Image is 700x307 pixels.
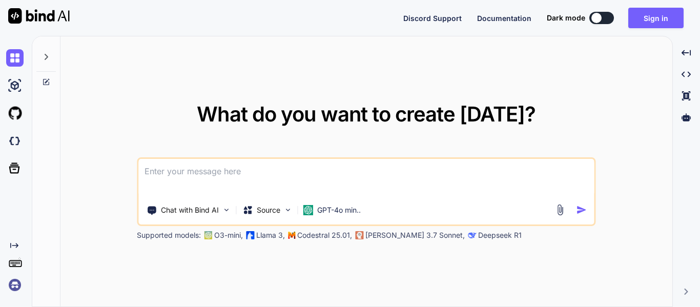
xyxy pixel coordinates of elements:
img: darkCloudIdeIcon [6,132,24,150]
span: Discord Support [403,14,462,23]
p: Chat with Bind AI [161,205,219,215]
img: GPT-4 [204,231,212,239]
span: Dark mode [547,13,585,23]
p: O3-mini, [214,230,243,240]
img: claude [468,231,476,239]
p: Llama 3, [256,230,285,240]
img: signin [6,276,24,294]
p: Deepseek R1 [478,230,522,240]
img: githubLight [6,105,24,122]
img: Llama2 [246,231,254,239]
button: Documentation [477,13,531,24]
img: Bind AI [8,8,70,24]
img: ai-studio [6,77,24,94]
button: Discord Support [403,13,462,24]
p: GPT-4o min.. [317,205,361,215]
p: [PERSON_NAME] 3.7 Sonnet, [365,230,465,240]
button: Sign in [628,8,684,28]
img: GPT-4o mini [303,205,313,215]
img: chat [6,49,24,67]
img: claude [355,231,363,239]
img: Pick Tools [222,206,231,214]
img: icon [576,204,587,215]
p: Source [257,205,280,215]
img: attachment [554,204,566,216]
span: Documentation [477,14,531,23]
img: Pick Models [283,206,292,214]
p: Codestral 25.01, [297,230,352,240]
img: Mistral-AI [288,232,295,239]
span: What do you want to create [DATE]? [197,101,536,127]
p: Supported models: [137,230,201,240]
